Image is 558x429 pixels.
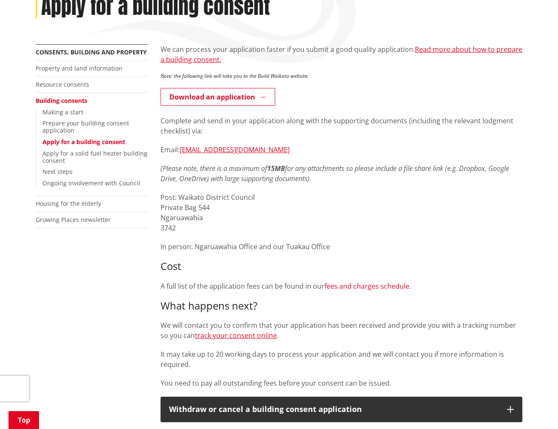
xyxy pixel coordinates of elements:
p: It may take up to 20 working days to process your application and we will contact you if more inf... [161,349,522,369]
p: We will contact you to confirm that your application has been received and provide you with a tra... [161,320,522,341]
a: fees and charges schedule [324,281,409,291]
a: Resource consents [36,80,89,88]
a: Download an application [161,88,275,106]
a: Prepare your building consent application [42,119,129,134]
a: Apply for a solid fuel heater building consent​ [42,149,147,165]
a: Growing Places newsletter [36,216,111,224]
h3: What happens next? [161,300,522,312]
p: We can process your application faster if you submit a good quality application. [161,44,522,65]
a: Ongoing involvement with Council [42,179,140,187]
p: Post: Waikato District Council Private Bag 544 Ngaruawahia 3742 [161,192,522,233]
a: Building consents [36,97,87,105]
button: Withdraw or cancel a building consent application [161,397,522,422]
div: Withdraw or cancel a building consent application [169,405,499,414]
p: In person: Ngaruawahia Office and our Tuakau Office [161,241,522,252]
p: You need to pay all outstanding fees before your consent can be issued. [161,378,522,388]
a: Next steps [42,168,73,176]
a: Housing for the elderly [36,199,101,207]
a: Apply for a building consent [42,138,125,146]
iframe: Messenger Launcher [519,393,550,424]
p: Complete and send in your application along with the supporting documents (including the relevant... [161,116,522,136]
a: Top [8,411,39,429]
p: A full list of the application fees can be found in our . [161,281,522,291]
a: Property and land information [36,64,122,72]
a: Read more about how to prepare a building consent. [161,45,522,64]
em: (Please note, there is a maximum of for any attachments so please include a file share link (e.g.... [161,164,509,183]
em: Note: the following link will take you to the Build Waikato website. [161,72,309,80]
strong: 15MB [267,164,285,173]
a: [EMAIL_ADDRESS][DOMAIN_NAME] [180,145,290,154]
a: track your consent online [195,331,277,340]
h3: Cost [161,260,522,273]
a: Making a start [42,108,83,116]
a: Consents, building and property [36,48,147,56]
p: Email: [161,145,522,155]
